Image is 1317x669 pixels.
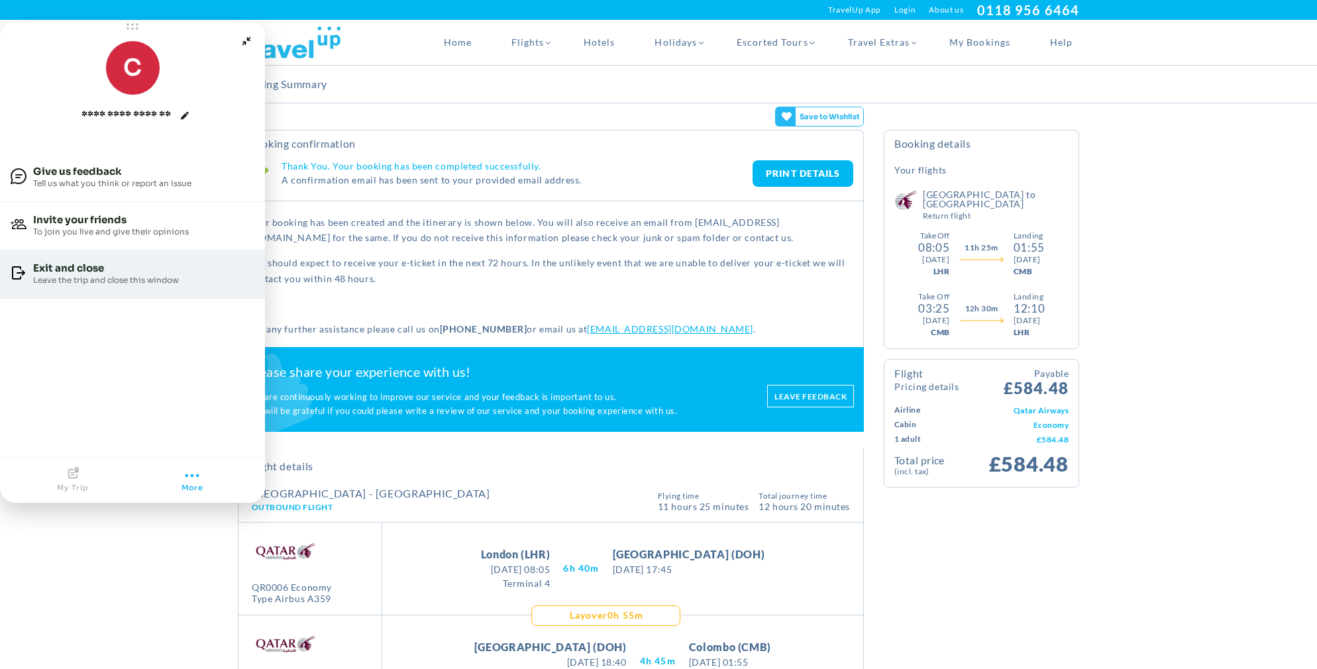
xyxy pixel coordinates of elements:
h4: [GEOGRAPHIC_DATA] - [GEOGRAPHIC_DATA] [252,488,490,499]
h2: Flight Details [248,460,853,473]
span: [DATE] 17:45 [613,562,765,576]
small: Payable [1004,366,1069,380]
a: Leave feedback [767,385,854,407]
p: Your booking has been created and the itinerary is shown below. You will also receive an email fr... [248,215,853,246]
span: £584.48 [989,451,1069,476]
span: [DATE] 08:05 [481,562,551,576]
a: Home [424,20,492,65]
div: LHR [933,266,949,278]
h2: Booking Summary [238,66,327,103]
img: Qatar Airways [892,190,919,210]
div: 08:05 [918,242,949,254]
div: Type Airbus A359 [252,593,332,605]
h4: Flight [894,368,959,391]
strong: [PHONE_NUMBER] [440,323,527,334]
div: [DATE] [1014,315,1045,327]
span: [DATE] 18:40 [474,655,627,669]
span: 4H 45M [640,653,676,669]
small: Pricing Details [894,382,959,391]
small: Return Flight [923,212,1069,220]
span: [GEOGRAPHIC_DATA] (DOH) [474,639,627,655]
span: Layover [570,607,607,623]
div: [DATE] [922,254,949,266]
td: Airline [894,403,951,417]
span: 11h 25m [965,242,998,254]
span: Colombo (CMB) [689,639,771,655]
gamitee-button: Get your friends' opinions [775,107,865,127]
td: Economy [951,417,1069,432]
p: We are continuously working to improve our service and your feedback is important to us. We will ... [248,390,754,419]
a: Escorted Tours [717,20,828,65]
p: A confirmation email has been sent to your provided email address. [282,172,753,187]
td: £584.48 [951,432,1069,446]
a: 0118 956 6464 [977,2,1079,18]
div: 0H 55M [566,607,644,624]
td: Total Price [894,453,982,477]
small: (Incl. Tax) [894,466,982,477]
h5: [GEOGRAPHIC_DATA] to [GEOGRAPHIC_DATA] [923,190,1069,220]
h4: Thank You. Your booking has been completed successfully. [282,160,753,172]
a: Travel Extras [828,20,930,65]
td: Qatar Airways [951,403,1069,417]
span: 12 hours 20 Minutes [759,500,850,511]
h4: Booking Details [894,137,1069,160]
span: 12h 30m [965,303,998,315]
h2: Please share your experience with us! [248,364,754,380]
span: [DATE] 01:55 [689,655,771,669]
span: London (LHR) [481,546,551,562]
span: 11 Hours 25 Minutes [658,500,749,511]
div: LHR [1014,327,1045,338]
a: Help [1030,20,1079,65]
div: Take Off [920,230,949,242]
img: QR.png [252,533,318,571]
div: 03:25 [918,303,949,315]
div: Landing [1014,230,1045,242]
h2: Booking Confirmation [248,137,853,150]
div: 01:55 [1014,242,1045,254]
a: Holidays [635,20,716,65]
h5: Your Flights [894,164,947,177]
td: 1 Adult [894,432,951,446]
div: QR0006 Economy [252,582,332,593]
span: £584.48 [1004,366,1069,396]
div: 12:10 [1014,303,1045,315]
div: Take Off [918,291,950,303]
p: You should expect to receive your e-ticket in the next 72 hours. In the unlikely event that we ar... [248,255,853,286]
a: PRINT DETAILS [753,160,853,187]
div: [DATE] [923,315,950,327]
div: CMB [931,327,949,338]
span: 6H 40M [563,560,599,576]
span: Flying Time [658,492,749,500]
a: Hotels [564,20,635,65]
div: Landing [1014,291,1045,303]
span: Terminal 4 [481,576,551,590]
div: CMB [1014,266,1045,278]
p: For any further assistance please call us on or email us at . [248,321,853,336]
a: My Bookings [929,20,1030,65]
td: Cabin [894,417,951,432]
img: QR.png [252,625,318,664]
a: Flights [492,20,564,65]
a: [EMAIL_ADDRESS][DOMAIN_NAME] [587,323,753,334]
span: Outbound Flight [252,502,333,512]
span: [GEOGRAPHIC_DATA] (DOH) [613,546,765,562]
div: [DATE] [1014,254,1045,266]
span: Total Journey Time [759,492,850,500]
